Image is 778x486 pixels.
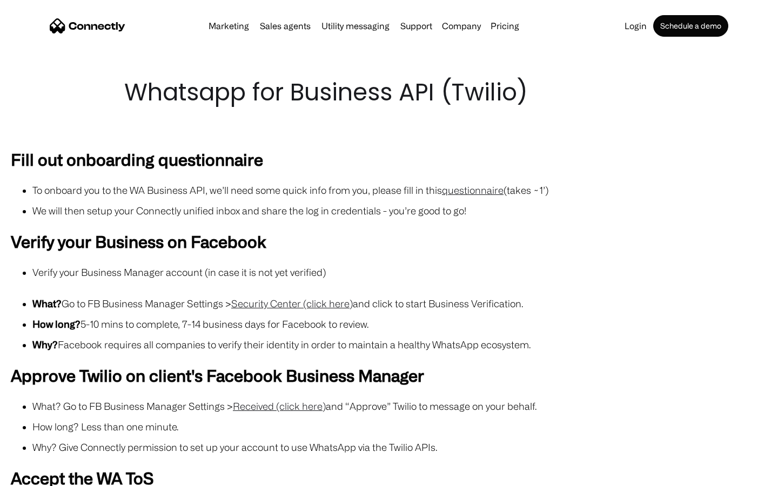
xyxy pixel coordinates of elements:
li: To onboard you to the WA Business API, we’ll need some quick info from you, please fill in this (... [32,183,767,198]
strong: Fill out onboarding questionnaire [11,150,263,168]
aside: Language selected: English [11,467,65,482]
li: We will then setup your Connectly unified inbox and share the log in credentials - you’re good to... [32,203,767,218]
a: Marketing [204,22,253,30]
li: How long? Less than one minute. [32,419,767,434]
strong: Why? [32,339,58,350]
a: Schedule a demo [653,15,728,37]
li: Go to FB Business Manager Settings > and click to start Business Verification. [32,296,767,311]
li: Why? Give Connectly permission to set up your account to use WhatsApp via the Twilio APIs. [32,440,767,455]
strong: How long? [32,319,81,329]
ul: Language list [22,467,65,482]
div: Company [442,18,481,33]
a: Support [396,22,437,30]
strong: Approve Twilio on client's Facebook Business Manager [11,366,424,384]
li: Facebook requires all companies to verify their identity in order to maintain a healthy WhatsApp ... [32,337,767,352]
a: Pricing [486,22,524,30]
strong: Verify your Business on Facebook [11,232,266,251]
a: Security Center (click here) [231,298,353,309]
a: Login [620,22,651,30]
li: What? Go to FB Business Manager Settings > and “Approve” Twilio to message on your behalf. [32,399,767,414]
a: Received (click here) [233,401,326,411]
h1: Whatsapp for Business API (Twilio) [124,76,654,109]
li: 5-10 mins to complete, 7-14 business days for Facebook to review. [32,316,767,332]
li: Verify your Business Manager account (in case it is not yet verified) [32,265,767,280]
strong: What? [32,298,62,309]
a: Utility messaging [317,22,394,30]
a: Sales agents [256,22,315,30]
a: questionnaire [442,185,504,195]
